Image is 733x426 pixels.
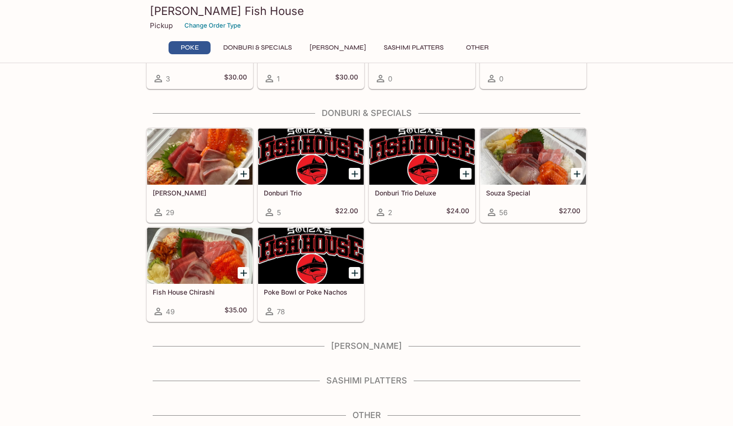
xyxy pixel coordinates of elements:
[258,128,364,223] a: Donburi Trio5$22.00
[147,129,253,185] div: Sashimi Donburis
[388,74,392,83] span: 0
[460,168,472,180] button: Add Donburi Trio Deluxe
[150,4,583,18] h3: [PERSON_NAME] Fish House
[499,208,507,217] span: 56
[388,208,392,217] span: 2
[258,227,364,322] a: Poke Bowl or Poke Nachos78
[153,189,247,197] h5: [PERSON_NAME]
[225,306,247,317] h5: $35.00
[349,267,360,279] button: Add Poke Bowl or Poke Nachos
[147,227,253,322] a: Fish House Chirashi49$35.00
[375,189,469,197] h5: Donburi Trio Deluxe
[258,228,364,284] div: Poke Bowl or Poke Nachos
[335,73,358,84] h5: $30.00
[264,189,358,197] h5: Donburi Trio
[238,267,249,279] button: Add Fish House Chirashi
[304,41,371,54] button: [PERSON_NAME]
[446,207,469,218] h5: $24.00
[480,128,586,223] a: Souza Special56$27.00
[379,41,449,54] button: Sashimi Platters
[147,128,253,223] a: [PERSON_NAME]29
[146,410,587,420] h4: Other
[238,168,249,180] button: Add Sashimi Donburis
[571,168,583,180] button: Add Souza Special
[277,307,285,316] span: 78
[224,73,247,84] h5: $30.00
[147,228,253,284] div: Fish House Chirashi
[480,129,586,185] div: Souza Special
[264,288,358,296] h5: Poke Bowl or Poke Nachos
[166,208,174,217] span: 29
[277,208,281,217] span: 5
[146,375,587,386] h4: Sashimi Platters
[369,128,475,223] a: Donburi Trio Deluxe2$24.00
[166,307,175,316] span: 49
[369,129,475,185] div: Donburi Trio Deluxe
[150,21,173,30] p: Pickup
[169,41,211,54] button: Poke
[486,189,580,197] h5: Souza Special
[166,74,170,83] span: 3
[146,341,587,351] h4: [PERSON_NAME]
[218,41,297,54] button: Donburi & Specials
[146,108,587,118] h4: Donburi & Specials
[153,288,247,296] h5: Fish House Chirashi
[258,129,364,185] div: Donburi Trio
[349,168,360,180] button: Add Donburi Trio
[559,207,580,218] h5: $27.00
[456,41,498,54] button: Other
[335,207,358,218] h5: $22.00
[180,18,245,33] button: Change Order Type
[499,74,503,83] span: 0
[277,74,280,83] span: 1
